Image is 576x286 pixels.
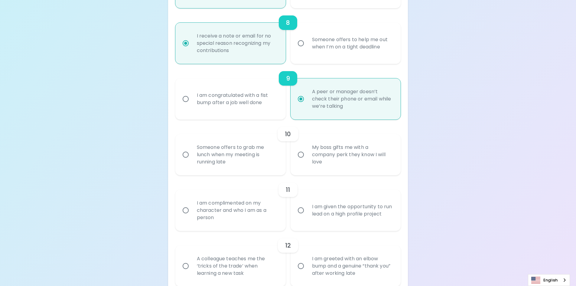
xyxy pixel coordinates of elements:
[192,136,282,173] div: Someone offers to grab me lunch when my meeting is running late
[307,81,398,117] div: A peer or manager doesn’t check their phone or email while we’re talking
[175,175,401,231] div: choice-group-check
[192,192,282,228] div: I am complimented on my character and who I am as a person
[175,8,401,64] div: choice-group-check
[192,25,282,61] div: I receive a note or email for no special reason recognizing my contributions
[307,136,398,173] div: My boss gifts me with a company perk they know I will love
[286,185,290,195] h6: 11
[528,274,570,286] a: English
[307,196,398,225] div: I am given the opportunity to run lead on a high profile project
[286,18,290,28] h6: 8
[175,64,401,120] div: choice-group-check
[285,129,291,139] h6: 10
[286,74,290,83] h6: 9
[307,29,398,58] div: Someone offers to help me out when I’m on a tight deadline
[285,241,291,250] h6: 12
[528,274,570,286] div: Language
[192,248,282,284] div: A colleague teaches me the ‘tricks of the trade’ when learning a new task
[528,274,570,286] aside: Language selected: English
[175,120,401,175] div: choice-group-check
[192,84,282,113] div: I am congratulated with a fist bump after a job well done
[307,248,398,284] div: I am greeted with an elbow bump and a genuine “thank you” after working late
